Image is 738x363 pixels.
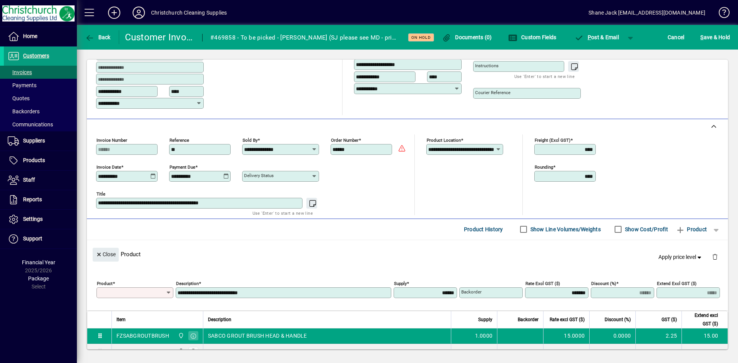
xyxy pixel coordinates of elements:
mat-label: Invoice number [96,137,127,143]
span: Backorders [8,108,40,114]
button: Post & Email [570,30,623,44]
span: Backorder [518,315,539,324]
mat-label: Backorder [461,289,482,295]
span: Customers [23,53,49,59]
td: 0.0000 [589,344,635,359]
span: ave & Hold [700,31,730,43]
a: Backorders [4,105,77,118]
button: Cancel [666,30,686,44]
span: Communications [8,121,53,128]
span: Discount (%) [605,315,631,324]
span: Suppliers [23,138,45,144]
div: FRESTAFF [116,348,142,355]
td: 0.00 [681,344,728,359]
mat-label: Invoice date [96,164,121,169]
span: Apply price level [658,253,703,261]
span: Cancel [668,31,685,43]
a: Communications [4,118,77,131]
span: Payments [8,82,37,88]
a: Knowledge Base [713,2,728,27]
mat-hint: Use 'Enter' to start a new line [514,72,575,81]
button: Add [102,6,126,20]
span: Support [23,235,42,242]
button: Custom Fields [506,30,558,44]
span: Custom Fields [508,34,557,40]
a: Home [4,27,77,46]
button: Close [93,248,119,262]
span: SABCO GROUT BRUSH HEAD & HANDLE [208,332,307,340]
span: Back [85,34,111,40]
span: Staff [23,177,35,183]
app-page-header-button: Close [91,250,121,257]
mat-hint: Use 'Enter' to start a new line [253,209,313,217]
div: Shane Jack [EMAIL_ADDRESS][DOMAIN_NAME] [588,7,705,19]
span: Item [116,315,126,324]
button: Documents (0) [440,30,494,44]
span: Home [23,33,37,39]
app-page-header-button: Back [77,30,119,44]
mat-label: Freight (excl GST) [535,137,570,143]
mat-label: Rate excl GST ($) [525,280,560,286]
span: P [588,34,591,40]
span: 1.0000 [475,348,493,355]
td: 0.0000 [589,328,635,344]
div: FZSABGROUTBRUSH [116,332,169,340]
mat-label: Delivery status [244,173,274,178]
span: 1.0000 [475,332,493,340]
div: #469858 - To be picked - [PERSON_NAME] (SJ please see MD - pricing??) [210,31,399,44]
a: Payments [4,79,77,92]
mat-label: Sold by [243,137,258,143]
span: Product [676,223,707,235]
span: S [700,34,703,40]
span: Christchurch Cleaning Supplies Ltd [176,347,185,356]
mat-label: Supply [394,280,407,286]
button: Product [672,222,711,236]
span: Documents (0) [442,34,492,40]
mat-label: Description [176,280,199,286]
span: ost & Email [574,34,619,40]
span: Description [208,315,231,324]
span: Invoices [8,69,32,75]
a: Invoices [4,66,77,79]
span: Products [23,157,45,163]
label: Show Cost/Profit [623,225,668,233]
button: Delete [706,248,724,266]
a: Suppliers [4,131,77,151]
span: Reports [23,196,42,202]
td: 15.00 [681,328,728,344]
button: Apply price level [655,250,706,264]
mat-label: Product location [427,137,461,143]
mat-label: Title [96,191,105,196]
a: Support [4,229,77,249]
span: Financial Year [22,259,55,265]
span: GST ($) [662,315,677,324]
span: Extend excl GST ($) [686,311,718,328]
span: Quotes [8,95,30,101]
span: Christchurch Cleaning Supplies Ltd [176,332,185,340]
a: Settings [4,210,77,229]
div: Product [87,240,728,268]
mat-label: Payment due [170,164,195,169]
td: 0.00 [635,344,681,359]
mat-label: Rounding [535,164,553,169]
app-page-header-button: Delete [706,253,724,260]
mat-label: Courier Reference [475,90,510,95]
span: Close [96,248,116,261]
div: Customer Invoice [125,31,195,43]
mat-label: Instructions [475,63,499,68]
mat-label: Product [97,280,113,286]
button: Back [83,30,113,44]
span: On hold [411,35,431,40]
button: Product History [461,222,506,236]
mat-label: Reference [170,137,189,143]
button: Profile [126,6,151,20]
button: Save & Hold [698,30,732,44]
a: Quotes [4,92,77,105]
span: Rate excl GST ($) [550,315,585,324]
span: Settings [23,216,43,222]
mat-label: Discount (%) [591,280,616,286]
span: Product History [464,223,503,235]
div: 15.0000 [548,332,585,340]
span: Package [28,275,49,282]
span: Supply [478,315,492,324]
